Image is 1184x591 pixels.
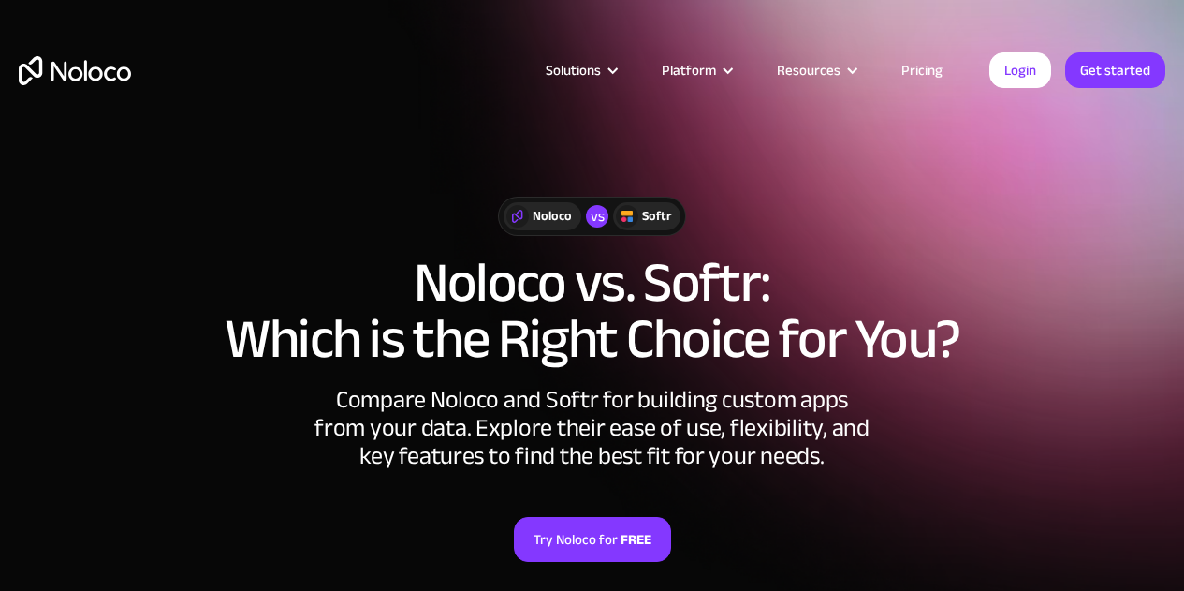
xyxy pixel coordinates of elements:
[533,206,572,227] div: Noloco
[522,58,638,82] div: Solutions
[19,255,1165,367] h1: Noloco vs. Softr: Which is the Right Choice for You?
[514,517,671,562] a: Try Noloco forFREE
[621,527,651,552] strong: FREE
[638,58,753,82] div: Platform
[777,58,840,82] div: Resources
[989,52,1051,88] a: Login
[19,56,131,85] a: home
[1065,52,1165,88] a: Get started
[642,206,671,227] div: Softr
[662,58,716,82] div: Platform
[753,58,878,82] div: Resources
[546,58,601,82] div: Solutions
[878,58,966,82] a: Pricing
[586,205,608,228] div: vs
[312,386,873,470] div: Compare Noloco and Softr for building custom apps from your data. Explore their ease of use, flex...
